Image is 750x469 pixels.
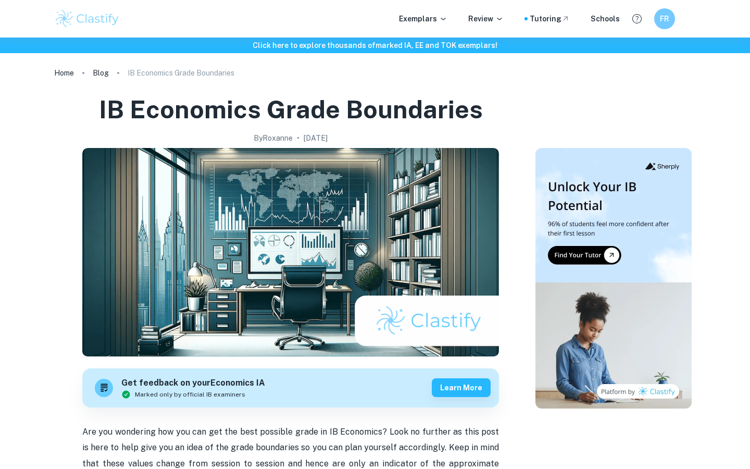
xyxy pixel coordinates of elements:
[659,13,671,24] h6: FR
[304,132,328,144] h2: [DATE]
[254,132,293,144] h2: By Roxanne
[82,148,499,356] img: IB Economics Grade Boundaries cover image
[82,368,499,408] a: Get feedback on yourEconomics IAMarked only by official IB examinersLearn more
[628,10,646,28] button: Help and Feedback
[93,66,109,80] a: Blog
[2,40,748,51] h6: Click here to explore thousands of marked IA, EE and TOK exemplars !
[399,13,447,24] p: Exemplars
[54,66,74,80] a: Home
[297,132,299,144] p: •
[468,13,504,24] p: Review
[54,8,120,29] img: Clastify logo
[432,378,491,397] button: Learn more
[99,93,483,126] h1: IB Economics Grade Boundaries
[535,148,692,409] img: Thumbnail
[530,13,570,24] a: Tutoring
[128,67,234,79] p: IB Economics Grade Boundaries
[591,13,620,24] a: Schools
[121,377,265,390] h6: Get feedback on your Economics IA
[135,390,245,399] span: Marked only by official IB examiners
[654,8,675,29] button: FR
